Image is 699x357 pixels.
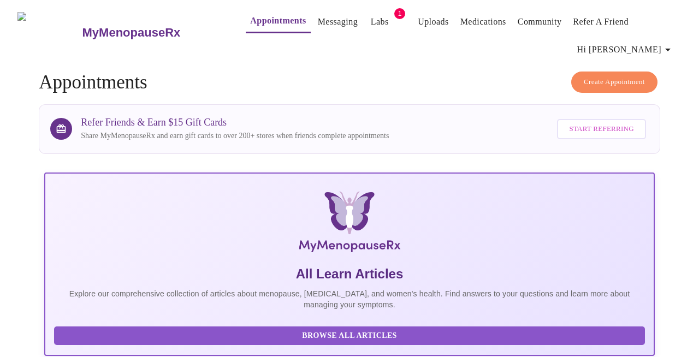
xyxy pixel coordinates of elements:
button: Hi [PERSON_NAME] [573,39,679,61]
span: Hi [PERSON_NAME] [577,42,674,57]
button: Community [513,11,566,33]
a: Browse All Articles [54,330,648,340]
a: Appointments [250,13,306,28]
img: MyMenopauseRx Logo [146,191,553,257]
span: Start Referring [569,123,633,135]
button: Uploads [413,11,453,33]
button: Browse All Articles [54,326,645,346]
button: Appointments [246,10,310,33]
a: Messaging [318,14,358,29]
span: 1 [394,8,405,19]
button: Medications [456,11,511,33]
p: Share MyMenopauseRx and earn gift cards to over 200+ stores when friends complete appointments [81,130,389,141]
a: Uploads [418,14,449,29]
h4: Appointments [39,72,660,93]
a: Medications [460,14,506,29]
button: Refer a Friend [568,11,633,33]
h3: MyMenopauseRx [82,26,181,40]
a: Start Referring [554,114,648,145]
span: Create Appointment [584,76,645,88]
button: Start Referring [557,119,645,139]
a: MyMenopauseRx [81,14,224,52]
img: MyMenopauseRx Logo [17,12,81,53]
button: Create Appointment [571,72,657,93]
span: Browse All Articles [65,329,634,343]
a: Labs [371,14,389,29]
a: Community [518,14,562,29]
h5: All Learn Articles [54,265,645,283]
button: Messaging [313,11,362,33]
a: Refer a Friend [573,14,629,29]
button: Labs [362,11,397,33]
h3: Refer Friends & Earn $15 Gift Cards [81,117,389,128]
p: Explore our comprehensive collection of articles about menopause, [MEDICAL_DATA], and women's hea... [54,288,645,310]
